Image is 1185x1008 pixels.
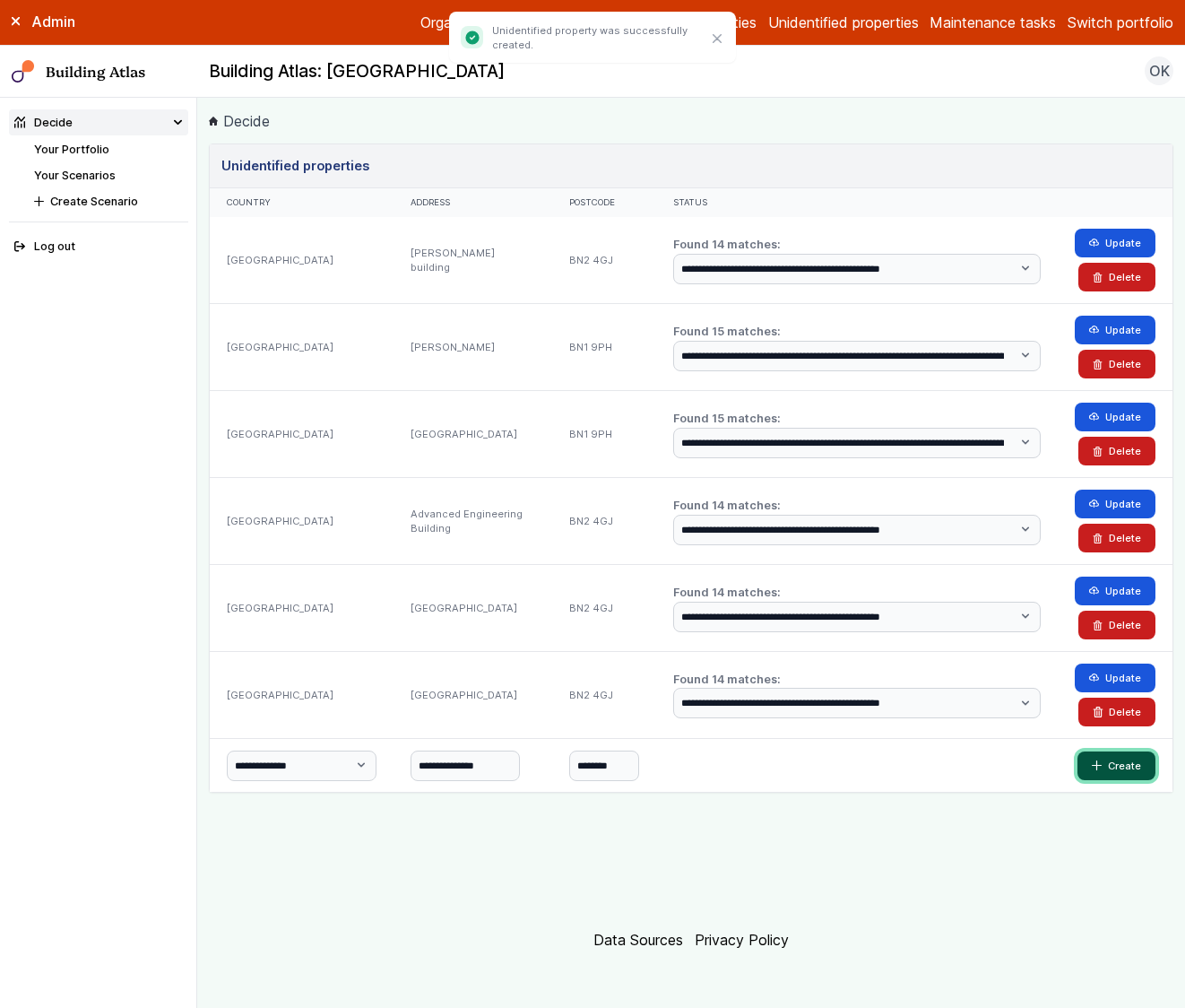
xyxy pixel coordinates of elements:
[394,217,552,303] div: [PERSON_NAME] building
[394,390,552,477] div: [GEOGRAPHIC_DATA]
[673,410,1041,427] h2: Found 15 matches:
[930,12,1056,33] a: Maintenance tasks
[34,143,109,156] a: Your Portfolio
[34,169,116,182] a: Your Scenarios
[552,564,656,651] div: BN2 4GJ
[420,12,511,33] a: Organizations
[1075,664,1155,692] button: Update
[1075,403,1155,431] button: Update
[1078,263,1155,291] button: Delete
[768,12,919,33] a: Unidentified properties
[209,110,270,132] a: Decide
[1078,524,1155,552] button: Delete
[394,303,552,390] div: [PERSON_NAME]
[552,303,656,390] div: BN1 9PH
[673,323,1041,340] h2: Found 15 matches:
[552,651,656,738] div: BN2 4GJ
[221,156,369,176] h3: Unidentified properties
[411,197,535,209] div: Address
[1075,577,1155,605] button: Update
[492,23,705,52] p: Unidentified property was successfully created.
[14,114,73,131] div: Decide
[210,477,394,564] div: [GEOGRAPHIC_DATA]
[673,197,1041,209] div: Status
[210,651,394,738] div: [GEOGRAPHIC_DATA]
[1078,437,1155,465] button: Delete
[1075,229,1155,257] button: Update
[210,390,394,477] div: [GEOGRAPHIC_DATA]
[1078,698,1155,726] button: Delete
[673,497,1041,514] h2: Found 14 matches:
[569,197,639,209] div: Postcode
[1077,752,1155,780] button: Create
[394,564,552,651] div: [GEOGRAPHIC_DATA]
[210,217,394,303] div: [GEOGRAPHIC_DATA]
[705,27,729,50] button: Close
[1078,350,1155,378] button: Delete
[552,217,656,303] div: BN2 4GJ
[673,584,1041,601] h2: Found 14 matches:
[227,197,376,209] div: Country
[593,931,683,949] a: Data Sources
[9,234,188,260] button: Log out
[1149,60,1170,82] span: OK
[552,390,656,477] div: BN1 9PH
[1145,56,1173,85] button: OK
[673,671,1041,688] h2: Found 14 matches:
[394,477,552,564] div: Advanced Engineering Building
[12,60,35,83] img: main-0bbd2752.svg
[29,188,188,214] button: Create Scenario
[695,931,789,949] a: Privacy Policy
[210,564,394,651] div: [GEOGRAPHIC_DATA]
[9,109,188,135] summary: Decide
[209,60,505,83] h2: Building Atlas: [GEOGRAPHIC_DATA]
[1078,611,1155,639] button: Delete
[673,236,1041,253] h2: Found 14 matches:
[1068,12,1173,33] button: Switch portfolio
[552,477,656,564] div: BN2 4GJ
[394,651,552,738] div: [GEOGRAPHIC_DATA]
[1075,490,1155,518] button: Update
[210,303,394,390] div: [GEOGRAPHIC_DATA]
[1075,316,1155,344] button: Update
